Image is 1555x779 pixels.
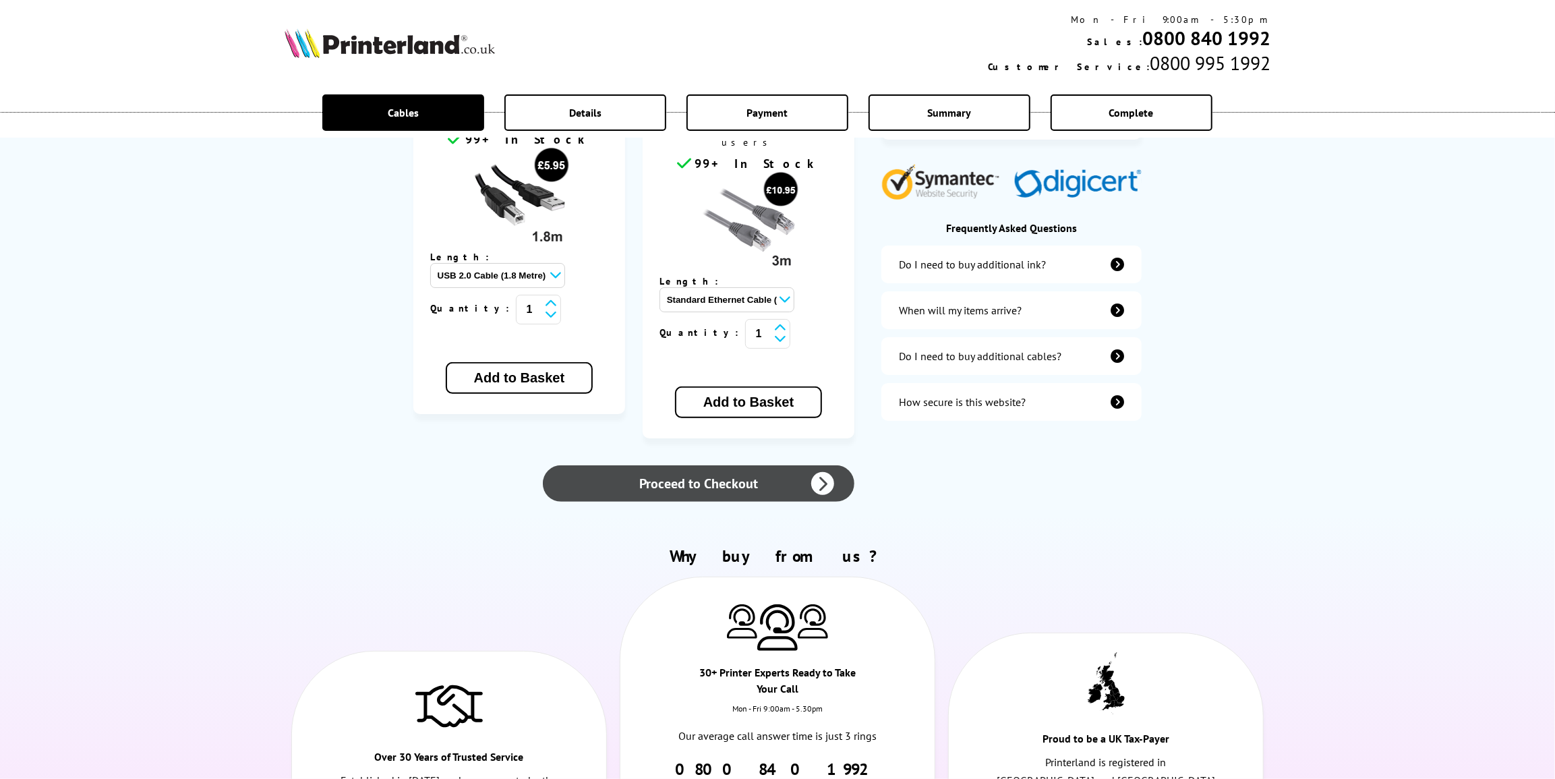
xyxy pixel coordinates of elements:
[388,106,419,119] span: Cables
[620,703,935,727] div: Mon - Fri 9:00am - 5.30pm
[1087,36,1142,48] span: Sales:
[543,465,854,502] a: Proceed to Checkout
[698,171,799,272] img: Ethernet cable
[1088,652,1125,714] img: UK tax payer
[370,749,527,772] div: Over 30 Years of Trusted Service
[469,147,570,248] img: usb cable
[899,395,1026,409] div: How secure is this website?
[881,161,1009,200] img: Symantec Website Security
[1142,26,1270,51] a: 0800 840 1992
[659,326,745,339] span: Quantity:
[699,664,856,703] div: 30+ Printer Experts Ready to Take Your Call
[988,61,1150,73] span: Customer Service:
[757,604,798,651] img: Printer Experts
[747,106,788,119] span: Payment
[446,362,593,394] button: Add to Basket
[881,337,1142,375] a: additional-cables
[727,604,757,639] img: Printer Experts
[569,106,602,119] span: Details
[285,546,1270,567] h2: Why buy from us?
[675,386,822,418] button: Add to Basket
[899,304,1022,317] div: When will my items arrive?
[899,349,1061,363] div: Do I need to buy additional cables?
[430,302,516,314] span: Quantity:
[1150,51,1270,76] span: 0800 995 1992
[881,221,1142,235] div: Frequently Asked Questions
[668,727,887,745] p: Our average call answer time is just 3 rings
[1014,169,1142,200] img: Digicert
[881,246,1142,283] a: additional-ink
[899,258,1046,271] div: Do I need to buy additional ink?
[695,156,820,171] span: 99+ In Stock
[798,604,828,639] img: Printer Experts
[1028,730,1185,753] div: Proud to be a UK Tax-Payer
[659,275,732,287] span: Length:
[927,106,971,119] span: Summary
[465,132,591,147] span: 99+ In Stock
[415,679,483,732] img: Trusted Service
[430,251,502,263] span: Length:
[881,291,1142,329] a: items-arrive
[1109,106,1154,119] span: Complete
[881,383,1142,421] a: secure-website
[988,13,1270,26] div: Mon - Fri 9:00am - 5:30pm
[285,28,495,58] img: Printerland Logo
